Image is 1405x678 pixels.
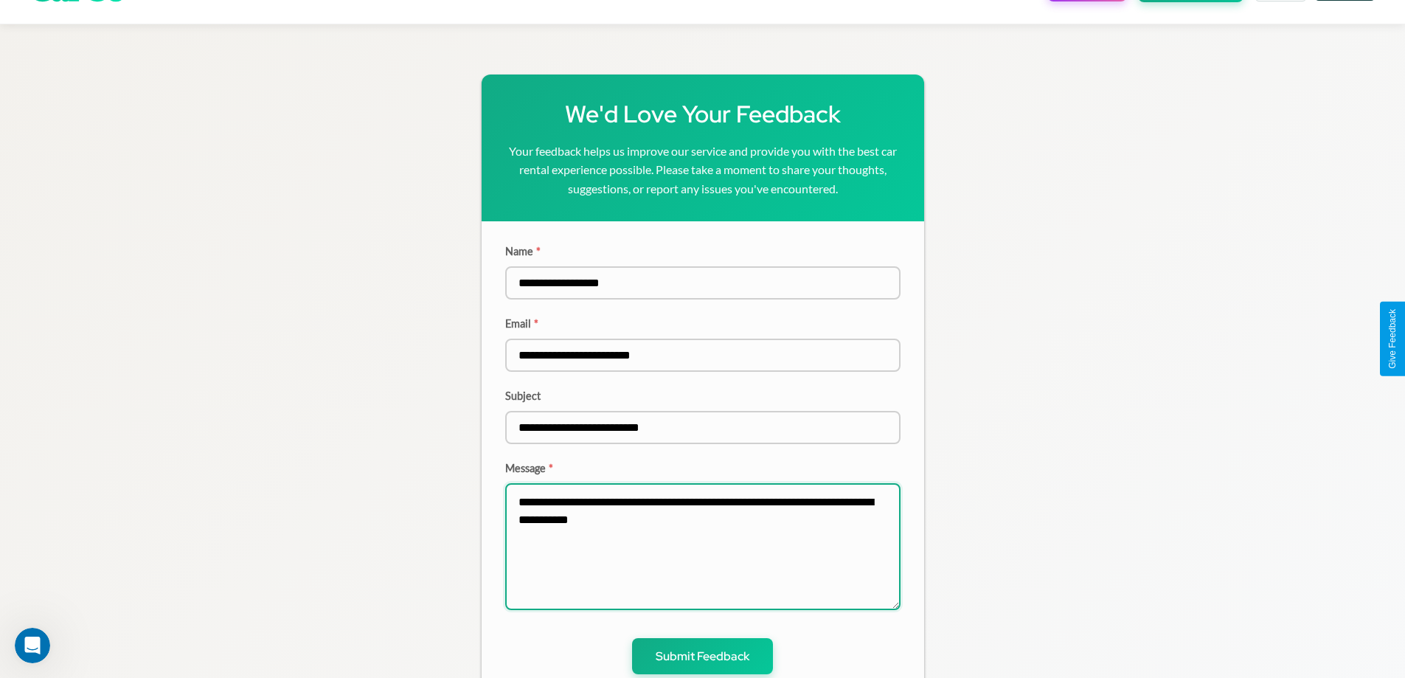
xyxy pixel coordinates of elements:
h1: We'd Love Your Feedback [505,98,901,130]
label: Name [505,245,901,257]
label: Message [505,462,901,474]
div: Give Feedback [1387,309,1398,369]
p: Your feedback helps us improve our service and provide you with the best car rental experience po... [505,142,901,198]
button: Submit Feedback [632,638,773,674]
label: Email [505,317,901,330]
iframe: Intercom live chat [15,628,50,663]
label: Subject [505,390,901,402]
